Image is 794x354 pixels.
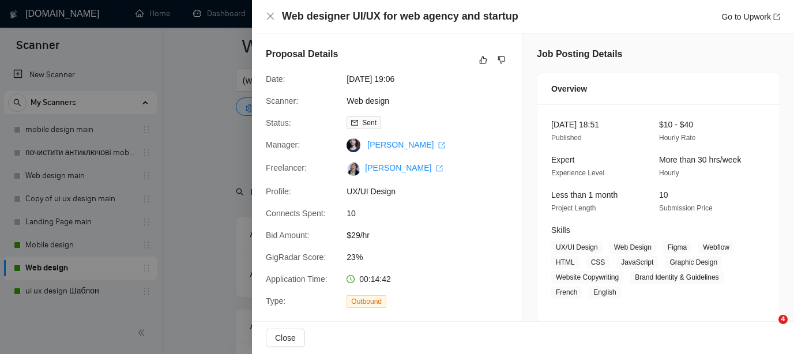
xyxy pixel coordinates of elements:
span: Sent [362,119,377,127]
span: Web design [347,95,520,107]
span: GigRadar Score: [266,253,326,262]
a: [PERSON_NAME] export [367,140,445,149]
span: 23% [347,251,520,263]
span: $29/hr [347,229,520,242]
span: like [479,55,487,65]
button: like [476,53,490,67]
span: $10 - $40 [659,120,693,129]
button: dislike [495,53,509,67]
span: Profile: [266,187,291,196]
span: Outbound [347,295,386,308]
span: Expert [551,155,574,164]
span: Date: [266,74,285,84]
span: Close [275,332,296,344]
span: Hourly Rate [659,134,695,142]
h5: Proposal Details [266,47,338,61]
span: Less than 1 month [551,190,618,199]
span: CSS [586,256,610,269]
span: 10 [347,207,520,220]
a: [PERSON_NAME] export [365,163,443,172]
span: mail [351,119,358,126]
iframe: Intercom live chat [755,315,782,342]
span: Connects Spent: [266,209,326,218]
span: Scanner: [266,96,298,106]
span: Bid Amount: [266,231,310,240]
h4: Web designer UI/UX for web agency and startup [282,9,518,24]
span: JavaScript [616,256,658,269]
span: 10 [659,190,668,199]
button: Close [266,329,305,347]
span: Graphic Design [665,256,722,269]
span: Experience Level [551,169,604,177]
span: Type: [266,296,285,306]
span: Webflow [698,241,734,254]
span: 00:14:42 [359,274,391,284]
span: Manager: [266,140,300,149]
span: French [551,286,582,299]
span: English [589,286,620,299]
span: close [266,12,275,21]
a: Go to Upworkexport [721,12,780,21]
span: Figma [663,241,691,254]
h5: Job Posting Details [537,47,622,61]
span: [DATE] 18:51 [551,120,599,129]
span: UX/UI Design [347,185,520,198]
button: Close [266,12,275,21]
span: Application Time: [266,274,328,284]
span: UX/UI Design [551,241,603,254]
span: export [773,13,780,20]
span: [DATE] 19:06 [347,73,520,85]
span: Status: [266,118,291,127]
span: HTML [551,256,579,269]
span: Overview [551,82,587,95]
span: export [436,165,443,172]
span: Submission Price [659,204,713,212]
span: 4 [778,315,788,324]
span: clock-circle [347,275,355,283]
span: Web Design [609,241,656,254]
span: Published [551,134,582,142]
img: c1OJkIx-IadjRms18ePMftOofhKLVhqZZQLjKjBy8mNgn5WQQo-UtPhwQ197ONuZaa [347,162,360,176]
span: Freelancer: [266,163,307,172]
span: Skills [551,225,570,235]
span: Hourly [659,169,679,177]
span: export [438,142,445,149]
span: Brand Identity & Guidelines [630,271,723,284]
span: Project Length [551,204,596,212]
span: More than 30 hrs/week [659,155,741,164]
span: Website Copywriting [551,271,623,284]
span: dislike [498,55,506,65]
